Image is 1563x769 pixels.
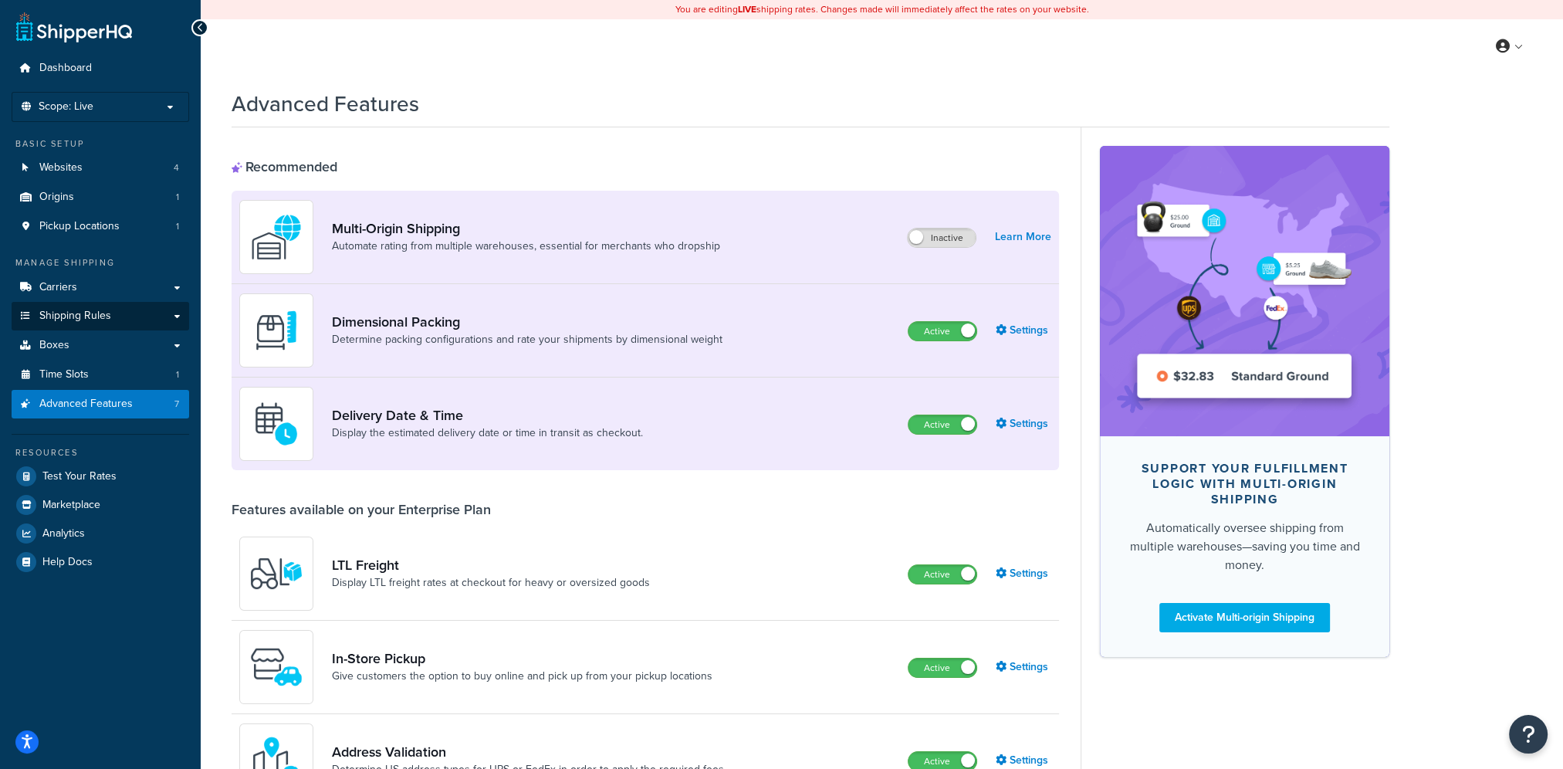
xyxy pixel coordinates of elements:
a: Settings [996,563,1051,584]
a: LTL Freight [332,557,650,574]
a: Settings [996,320,1051,341]
a: Multi-Origin Shipping [332,220,720,237]
label: Active [908,415,976,434]
a: Activate Multi-origin Shipping [1159,603,1330,632]
span: Origins [39,191,74,204]
a: Display LTL freight rates at checkout for heavy or oversized goods [332,575,650,591]
li: Origins [12,183,189,212]
a: Shipping Rules [12,302,189,330]
a: Analytics [12,520,189,547]
a: Marketplace [12,491,189,519]
a: Display the estimated delivery date or time in transit as checkout. [332,425,643,441]
span: 1 [176,220,179,233]
img: feature-image-multi-779b37daa2fb478c5b534a03f0c357f902ad2e054c7db8ba6a19ddeff452a1b8.png [1123,169,1366,412]
div: Features available on your Enterprise Plan [232,501,491,518]
li: Websites [12,154,189,182]
span: 1 [176,368,179,381]
span: Marketplace [42,499,100,512]
a: Advanced Features7 [12,390,189,418]
img: wfgcfpwTIucLEAAAAASUVORK5CYII= [249,640,303,694]
label: Active [908,565,976,584]
span: 4 [174,161,179,174]
img: gfkeb5ejjkALwAAAABJRU5ErkJggg== [249,397,303,451]
b: LIVE [738,2,756,16]
li: Advanced Features [12,390,189,418]
a: Time Slots1 [12,361,189,389]
span: Shipping Rules [39,310,111,323]
a: Test Your Rates [12,462,189,490]
span: 1 [176,191,179,204]
span: Scope: Live [39,100,93,113]
span: Time Slots [39,368,89,381]
a: Settings [996,656,1051,678]
div: Basic Setup [12,137,189,151]
label: Active [908,322,976,340]
img: y79ZsPf0fXUFUhFXDzUgf+ktZg5F2+ohG75+v3d2s1D9TjoU8PiyCIluIjV41seZevKCRuEjTPPOKHJsQcmKCXGdfprl3L4q7... [249,547,303,601]
a: Settings [996,413,1051,435]
span: Pickup Locations [39,220,120,233]
div: Recommended [232,158,337,175]
span: Help Docs [42,556,93,569]
div: Manage Shipping [12,256,189,269]
span: Boxes [39,339,69,352]
a: Learn More [995,226,1051,248]
li: Pickup Locations [12,212,189,241]
a: Origins1 [12,183,189,212]
label: Active [908,659,976,677]
a: Boxes [12,331,189,360]
span: Carriers [39,281,77,294]
img: DTVBYsAAAAAASUVORK5CYII= [249,303,303,357]
li: Time Slots [12,361,189,389]
a: Dimensional Packing [332,313,722,330]
a: Give customers the option to buy online and pick up from your pickup locations [332,669,712,684]
a: Dashboard [12,54,189,83]
a: Pickup Locations1 [12,212,189,241]
a: Websites4 [12,154,189,182]
a: Carriers [12,273,189,302]
div: Support your fulfillment logic with Multi-origin shipping [1125,461,1365,507]
span: Dashboard [39,62,92,75]
a: Automate rating from multiple warehouses, essential for merchants who dropship [332,239,720,254]
span: Analytics [42,527,85,540]
h1: Advanced Features [232,89,419,119]
span: 7 [174,398,179,411]
div: Automatically oversee shipping from multiple warehouses—saving you time and money. [1125,519,1365,574]
a: In-Store Pickup [332,650,712,667]
span: Advanced Features [39,398,133,411]
label: Inactive [908,229,976,247]
img: WatD5o0RtDAAAAAElFTkSuQmCC [249,210,303,264]
a: Help Docs [12,548,189,576]
div: Resources [12,446,189,459]
a: Determine packing configurations and rate your shipments by dimensional weight [332,332,722,347]
span: Test Your Rates [42,470,117,483]
span: Websites [39,161,83,174]
a: Address Validation [332,744,724,761]
button: Open Resource Center [1509,715,1548,754]
a: Delivery Date & Time [332,407,643,424]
